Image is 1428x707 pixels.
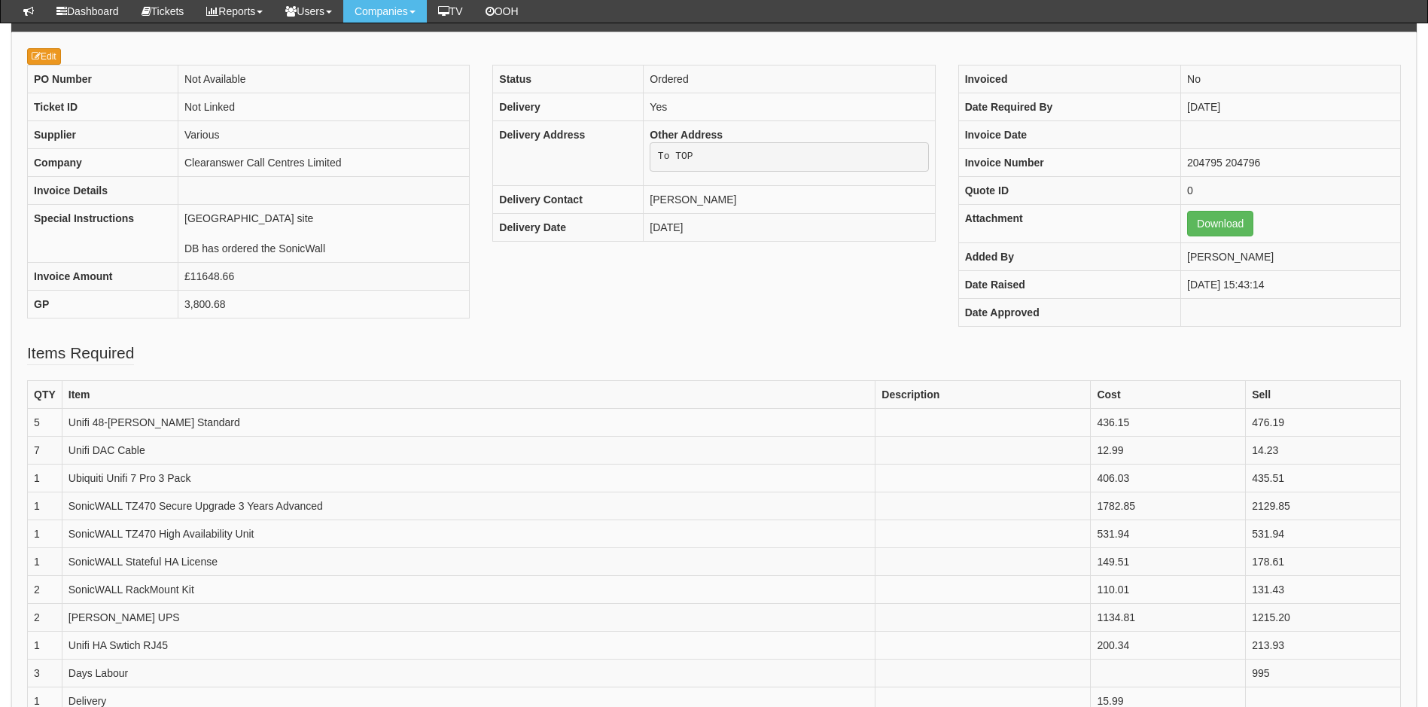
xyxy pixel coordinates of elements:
td: 435.51 [1246,464,1401,492]
th: Invoiced [958,65,1180,93]
td: Days Labour [62,659,875,687]
td: 3 [28,659,62,687]
td: [PERSON_NAME] [1181,242,1401,270]
td: 995 [1246,659,1401,687]
th: Delivery [493,93,644,120]
th: Delivery Date [493,214,644,242]
td: 204795 204796 [1181,148,1401,176]
td: [GEOGRAPHIC_DATA] site DB has ordered the SonicWall [178,204,470,262]
th: Status [493,65,644,93]
b: Other Address [650,129,723,141]
th: Invoice Amount [28,262,178,290]
td: Ordered [644,65,935,93]
td: 2 [28,603,62,631]
td: 14.23 [1246,436,1401,464]
td: [DATE] 15:43:14 [1181,270,1401,298]
td: Yes [644,93,935,120]
td: 110.01 [1091,575,1246,603]
th: Item [62,380,875,408]
td: Clearanswer Call Centres Limited [178,148,470,176]
td: [PERSON_NAME] UPS [62,603,875,631]
td: 131.43 [1246,575,1401,603]
th: Delivery Contact [493,186,644,214]
th: QTY [28,380,62,408]
td: Ubiquiti Unifi 7 Pro 3 Pack [62,464,875,492]
td: No [1181,65,1401,93]
td: 0 [1181,176,1401,204]
td: SonicWALL Stateful HA License [62,547,875,575]
a: Download [1187,211,1253,236]
th: Date Raised [958,270,1180,298]
td: [DATE] [1181,93,1401,120]
td: 2 [28,575,62,603]
td: 531.94 [1091,520,1246,547]
td: 1782.85 [1091,492,1246,520]
td: 213.93 [1246,631,1401,659]
td: 1 [28,464,62,492]
td: 5 [28,408,62,436]
td: SonicWALL TZ470 High Availability Unit [62,520,875,547]
td: 1 [28,547,62,575]
td: 531.94 [1246,520,1401,547]
td: 3,800.68 [178,290,470,318]
a: Edit [27,48,61,65]
td: 1 [28,520,62,547]
th: Added By [958,242,1180,270]
td: SonicWALL RackMount Kit [62,575,875,603]
th: Invoice Date [958,120,1180,148]
td: 7 [28,436,62,464]
td: 1 [28,492,62,520]
th: Date Required By [958,93,1180,120]
td: Various [178,120,470,148]
th: Invoice Details [28,176,178,204]
td: SonicWALL TZ470 Secure Upgrade 3 Years Advanced [62,492,875,520]
th: Supplier [28,120,178,148]
td: 476.19 [1246,408,1401,436]
td: Unifi HA Swtich RJ45 [62,631,875,659]
th: Company [28,148,178,176]
td: 1215.20 [1246,603,1401,631]
td: Not Available [178,65,470,93]
td: Unifi 48-[PERSON_NAME] Standard [62,408,875,436]
td: 2129.85 [1246,492,1401,520]
th: Quote ID [958,176,1180,204]
td: 436.15 [1091,408,1246,436]
th: Date Approved [958,298,1180,326]
th: Sell [1246,380,1401,408]
td: 406.03 [1091,464,1246,492]
th: Cost [1091,380,1246,408]
th: GP [28,290,178,318]
th: PO Number [28,65,178,93]
td: Unifi DAC Cable [62,436,875,464]
td: Not Linked [178,93,470,120]
legend: Items Required [27,342,134,365]
th: Invoice Number [958,148,1180,176]
td: 1 [28,631,62,659]
td: [PERSON_NAME] [644,186,935,214]
th: Attachment [958,204,1180,242]
td: [DATE] [644,214,935,242]
th: Ticket ID [28,93,178,120]
td: 178.61 [1246,547,1401,575]
th: Description [875,380,1091,408]
td: 149.51 [1091,547,1246,575]
td: £11648.66 [178,262,470,290]
td: 1134.81 [1091,603,1246,631]
pre: To TOP [650,142,928,172]
td: 200.34 [1091,631,1246,659]
th: Special Instructions [28,204,178,262]
td: 12.99 [1091,436,1246,464]
th: Delivery Address [493,120,644,186]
